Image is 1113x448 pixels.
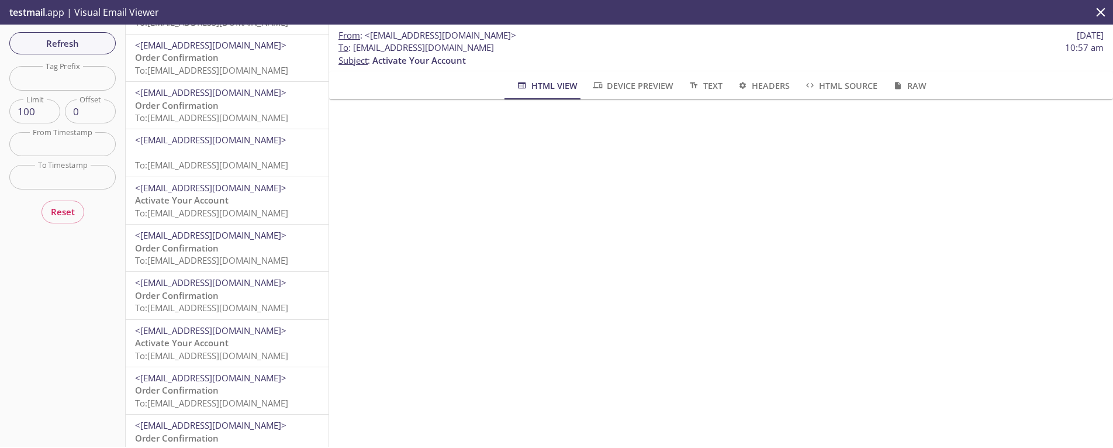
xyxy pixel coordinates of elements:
[592,78,673,93] span: Device Preview
[135,290,219,301] span: Order Confirmation
[9,32,116,54] button: Refresh
[338,42,1104,67] p: :
[126,225,329,271] div: <[EMAIL_ADDRESS][DOMAIN_NAME]>Order ConfirmationTo:[EMAIL_ADDRESS][DOMAIN_NAME]
[42,201,84,223] button: Reset
[1065,42,1104,54] span: 10:57 am
[135,325,286,336] span: <[EMAIL_ADDRESS][DOMAIN_NAME]>
[19,36,106,51] span: Refresh
[135,51,219,63] span: Order Confirmation
[338,42,494,54] span: : [EMAIL_ADDRESS][DOMAIN_NAME]
[135,432,219,444] span: Order Confirmation
[135,182,286,194] span: <[EMAIL_ADDRESS][DOMAIN_NAME]>
[372,54,466,66] span: Activate Your Account
[1077,29,1104,42] span: [DATE]
[338,29,360,41] span: From
[338,54,368,66] span: Subject
[135,39,286,51] span: <[EMAIL_ADDRESS][DOMAIN_NAME]>
[135,254,288,266] span: To: [EMAIL_ADDRESS][DOMAIN_NAME]
[365,29,516,41] span: <[EMAIL_ADDRESS][DOMAIN_NAME]>
[126,272,329,319] div: <[EMAIL_ADDRESS][DOMAIN_NAME]>Order ConfirmationTo:[EMAIL_ADDRESS][DOMAIN_NAME]
[135,194,229,206] span: Activate Your Account
[9,6,45,19] span: testmail
[135,350,288,361] span: To: [EMAIL_ADDRESS][DOMAIN_NAME]
[687,78,722,93] span: Text
[126,35,329,81] div: <[EMAIL_ADDRESS][DOMAIN_NAME]>Order ConfirmationTo:[EMAIL_ADDRESS][DOMAIN_NAME]
[804,78,877,93] span: HTML Source
[135,64,288,76] span: To: [EMAIL_ADDRESS][DOMAIN_NAME]
[51,204,75,219] span: Reset
[338,29,516,42] span: :
[135,207,288,219] span: To: [EMAIL_ADDRESS][DOMAIN_NAME]
[135,372,286,384] span: <[EMAIL_ADDRESS][DOMAIN_NAME]>
[135,384,219,396] span: Order Confirmation
[126,367,329,414] div: <[EMAIL_ADDRESS][DOMAIN_NAME]>Order ConfirmationTo:[EMAIL_ADDRESS][DOMAIN_NAME]
[135,302,288,313] span: To: [EMAIL_ADDRESS][DOMAIN_NAME]
[135,134,286,146] span: <[EMAIL_ADDRESS][DOMAIN_NAME]>
[126,82,329,129] div: <[EMAIL_ADDRESS][DOMAIN_NAME]>Order ConfirmationTo:[EMAIL_ADDRESS][DOMAIN_NAME]
[135,397,288,409] span: To: [EMAIL_ADDRESS][DOMAIN_NAME]
[126,129,329,176] div: <[EMAIL_ADDRESS][DOMAIN_NAME]>To:[EMAIL_ADDRESS][DOMAIN_NAME]
[126,320,329,367] div: <[EMAIL_ADDRESS][DOMAIN_NAME]>Activate Your AccountTo:[EMAIL_ADDRESS][DOMAIN_NAME]
[135,419,286,431] span: <[EMAIL_ADDRESS][DOMAIN_NAME]>
[135,112,288,123] span: To: [EMAIL_ADDRESS][DOMAIN_NAME]
[135,242,219,254] span: Order Confirmation
[338,42,348,53] span: To
[891,78,926,93] span: Raw
[135,99,219,111] span: Order Confirmation
[135,229,286,241] span: <[EMAIL_ADDRESS][DOMAIN_NAME]>
[135,87,286,98] span: <[EMAIL_ADDRESS][DOMAIN_NAME]>
[135,277,286,288] span: <[EMAIL_ADDRESS][DOMAIN_NAME]>
[126,177,329,224] div: <[EMAIL_ADDRESS][DOMAIN_NAME]>Activate Your AccountTo:[EMAIL_ADDRESS][DOMAIN_NAME]
[737,78,790,93] span: Headers
[516,78,577,93] span: HTML View
[135,337,229,349] span: Activate Your Account
[135,159,288,171] span: To: [EMAIL_ADDRESS][DOMAIN_NAME]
